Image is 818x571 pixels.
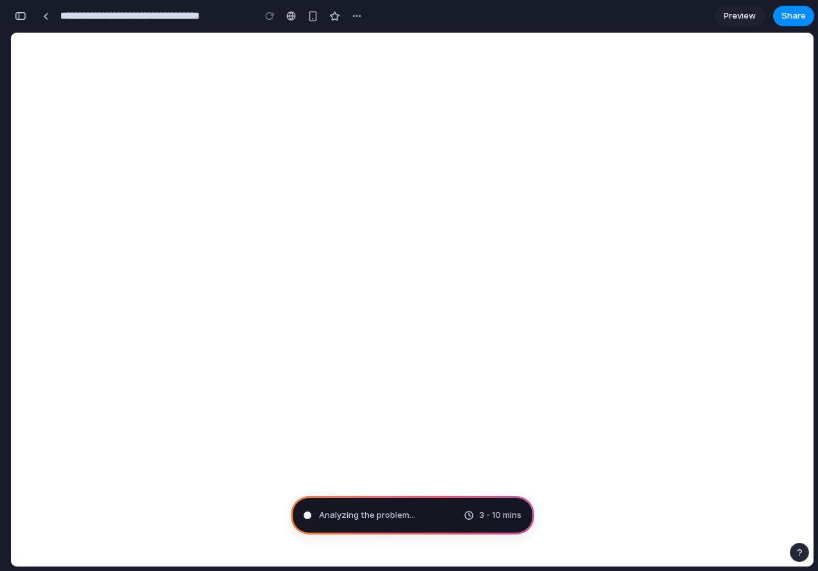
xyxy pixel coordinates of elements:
span: Share [781,10,806,22]
span: 3 - 10 mins [479,509,521,522]
span: Preview [724,10,756,22]
button: Share [773,6,814,26]
span: Analyzing the problem ... [319,509,415,522]
a: Preview [714,6,765,26]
